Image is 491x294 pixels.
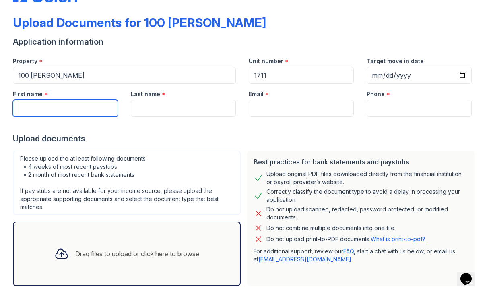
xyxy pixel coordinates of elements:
a: FAQ [343,248,354,255]
div: Please upload the at least following documents: • 4 weeks of most recent paystubs • 2 month of mo... [13,151,241,215]
div: Best practices for bank statements and paystubs [254,157,468,167]
div: Do not upload scanned, redacted, password protected, or modified documents. [266,205,468,222]
label: Property [13,57,37,65]
label: First name [13,90,43,98]
div: Do not combine multiple documents into one file. [266,223,396,233]
div: Application information [13,36,478,48]
iframe: chat widget [457,262,483,286]
p: For additional support, review our , start a chat with us below, or email us at [254,247,468,263]
p: Do not upload print-to-PDF documents. [266,235,425,243]
a: What is print-to-pdf? [371,236,425,242]
div: Drag files to upload or click here to browse [75,249,199,259]
label: Phone [367,90,385,98]
label: Unit number [249,57,283,65]
div: Upload original PDF files downloaded directly from the financial institution or payroll provider’... [266,170,468,186]
label: Target move in date [367,57,424,65]
div: Upload Documents for 100 [PERSON_NAME] [13,15,266,30]
label: Email [249,90,264,98]
label: Last name [131,90,160,98]
div: Upload documents [13,133,478,144]
div: Correctly classify the document type to avoid a delay in processing your application. [266,188,468,204]
a: [EMAIL_ADDRESS][DOMAIN_NAME] [258,256,351,263]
